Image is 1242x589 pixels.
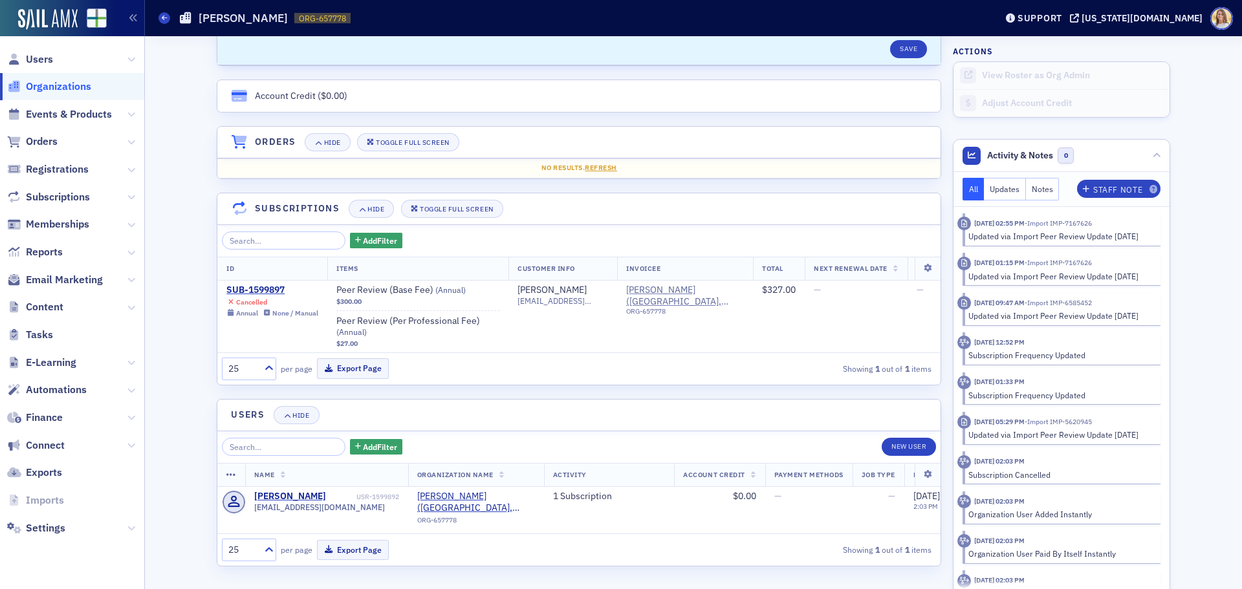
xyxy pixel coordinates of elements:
[704,544,932,555] div: Showing out of items
[585,163,617,172] span: Refresh
[435,284,466,295] span: ( Annual )
[957,574,971,588] div: Activity
[420,206,493,213] div: Toggle Full Screen
[26,328,53,342] span: Tasks
[363,441,397,453] span: Add Filter
[417,516,535,529] div: ORG-657778
[957,415,971,429] div: Imported Activity
[26,134,58,149] span: Orders
[873,363,882,374] strong: 1
[26,52,53,67] span: Users
[324,139,341,146] div: Hide
[953,89,1170,117] a: Adjust Account Credit
[254,470,275,479] span: Name
[774,490,781,502] span: —
[305,133,350,151] button: Hide
[762,284,796,295] span: $327.00
[226,163,931,173] div: No results.
[1070,14,1207,23] button: [US_STATE][DOMAIN_NAME]
[974,456,1025,466] time: 7/8/2022 02:03 PM
[7,493,64,508] a: Imports
[336,284,499,296] span: Peer Review (Base Fee)
[913,502,938,511] time: 2:03 PM
[254,491,326,502] a: [PERSON_NAME]
[336,316,499,338] span: Peer Review (Per Professional Fee)
[7,245,63,259] a: Reports
[336,327,367,337] span: ( Annual )
[626,264,660,273] span: Invoicee
[902,544,911,555] strong: 1
[974,575,1025,584] time: 7/8/2022 02:03 PM
[1018,12,1062,24] div: Support
[336,316,499,338] a: Peer Review (Per Professional Fee) (Annual)
[7,383,87,397] a: Automations
[814,284,821,295] span: —
[417,491,535,513] a: [PERSON_NAME] ([GEOGRAPHIC_DATA], [GEOGRAPHIC_DATA])
[7,52,53,67] a: Users
[222,438,345,456] input: Search…
[953,45,993,57] h4: Actions
[26,356,76,370] span: E-Learning
[26,438,65,453] span: Connect
[683,470,745,479] span: Account Credit
[733,490,756,502] span: $0.00
[1082,12,1203,24] div: [US_STATE][DOMAIN_NAME]
[974,337,1025,347] time: 6/13/2023 12:52 PM
[517,296,608,306] span: [EMAIL_ADDRESS][DOMAIN_NAME]
[317,358,389,378] button: Export Page
[974,298,1025,307] time: 4/24/2024 09:47 AM
[7,466,62,480] a: Exports
[26,300,63,314] span: Content
[349,200,394,218] button: Hide
[367,206,384,213] div: Hide
[255,135,296,149] h4: Orders
[1025,417,1092,426] span: Import IMP-5620945
[968,230,1151,242] div: Updated via Import Peer Review Update [DATE]
[401,200,503,218] button: Toggle Full Screen
[968,389,1151,401] div: Subscription Frequency Updated
[913,470,964,479] span: Date Created
[517,284,587,296] a: [PERSON_NAME]
[7,300,63,314] a: Content
[272,309,318,317] div: None / Manual
[350,233,403,249] button: AddFilter
[968,310,1151,321] div: Updated via Import Peer Review Update [DATE]
[873,544,882,555] strong: 1
[417,470,494,479] span: Organization Name
[957,257,971,270] div: Imported Activity
[1058,147,1074,164] span: 0
[228,362,257,376] div: 25
[26,217,89,231] span: Memberships
[968,270,1151,282] div: Updated via Import Peer Review Update [DATE]
[376,139,449,146] div: Toggle Full Screen
[7,356,76,370] a: E-Learning
[199,10,288,26] h1: [PERSON_NAME]
[274,406,319,424] button: Hide
[917,284,924,295] span: —
[963,178,985,200] button: All
[26,493,64,508] span: Imports
[626,284,744,320] span: James Davis (Garfield, AR)
[226,284,318,296] a: SUB-1599897
[974,258,1025,267] time: 4/28/2025 01:15 PM
[974,497,1025,506] time: 7/8/2022 02:03 PM
[18,9,78,30] img: SailAMX
[7,411,63,425] a: Finance
[882,438,936,456] a: New User
[26,383,87,397] span: Automations
[1026,178,1060,200] button: Notes
[762,264,783,273] span: Total
[1025,258,1092,267] span: Import IMP-7167626
[222,231,345,250] input: Search…
[814,264,888,273] span: Next Renewal Date
[1210,7,1233,30] span: Profile
[26,466,62,480] span: Exports
[26,162,89,177] span: Registrations
[317,540,389,560] button: Export Page
[417,491,535,513] span: James Davis (Garfield, AR)
[26,107,112,122] span: Events & Products
[968,429,1151,440] div: Updated via Import Peer Review Update [DATE]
